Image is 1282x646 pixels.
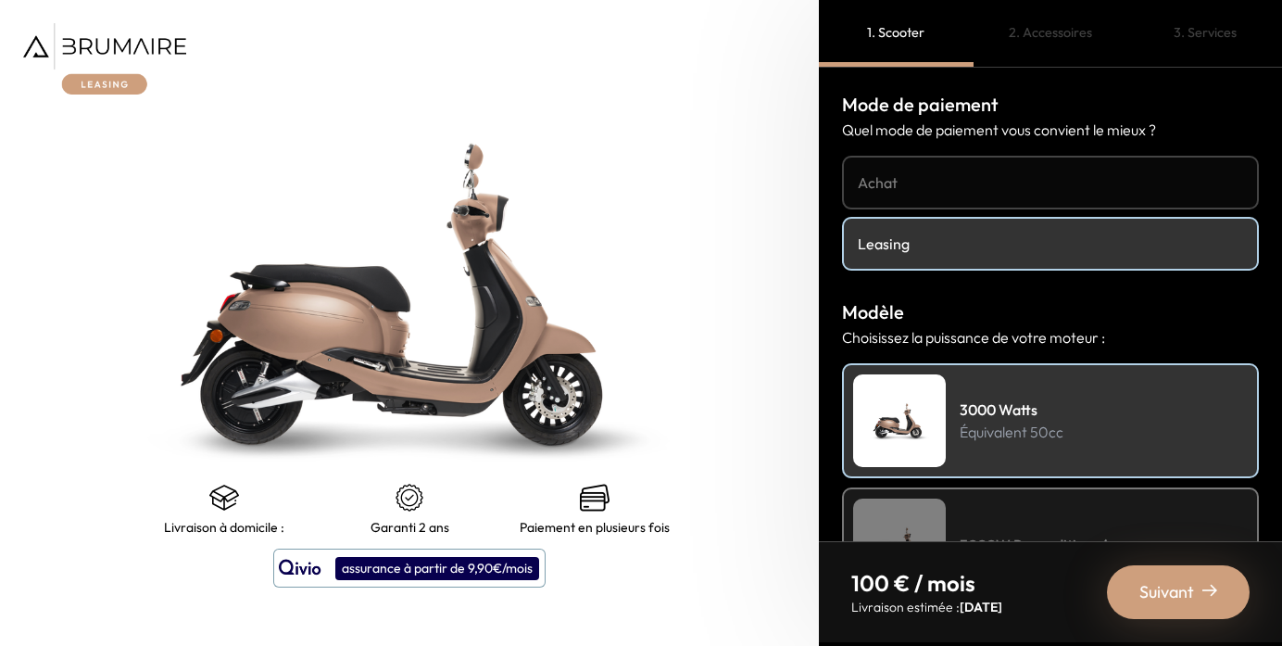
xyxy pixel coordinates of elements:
[960,599,1002,615] span: [DATE]
[842,91,1259,119] h3: Mode de paiement
[851,568,1002,598] p: 100 € / mois
[853,499,946,591] img: Scooter Leasing
[1202,583,1217,598] img: right-arrow-2.png
[842,156,1259,209] a: Achat
[842,119,1259,141] p: Quel mode de paiement vous convient le mieux ?
[853,374,946,467] img: Scooter Leasing
[209,483,239,513] img: shipping.png
[520,520,670,535] p: Paiement en plusieurs fois
[371,520,449,535] p: Garanti 2 ans
[1139,579,1194,605] span: Suivant
[851,598,1002,616] p: Livraison estimée :
[960,534,1110,556] h4: 3000W Reconditionné
[335,557,539,580] div: assurance à partir de 9,90€/mois
[960,421,1063,443] p: Équivalent 50cc
[395,483,424,513] img: certificat-de-garantie.png
[273,549,546,588] button: assurance à partir de 9,90€/mois
[858,233,1243,255] h4: Leasing
[842,326,1259,348] p: Choisissez la puissance de votre moteur :
[164,520,284,535] p: Livraison à domicile :
[279,557,321,579] img: logo qivio
[23,23,186,95] img: Brumaire Leasing
[580,483,610,513] img: credit-cards.png
[858,171,1243,194] h4: Achat
[960,399,1063,421] h4: 3000 Watts
[842,298,1259,326] h3: Modèle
